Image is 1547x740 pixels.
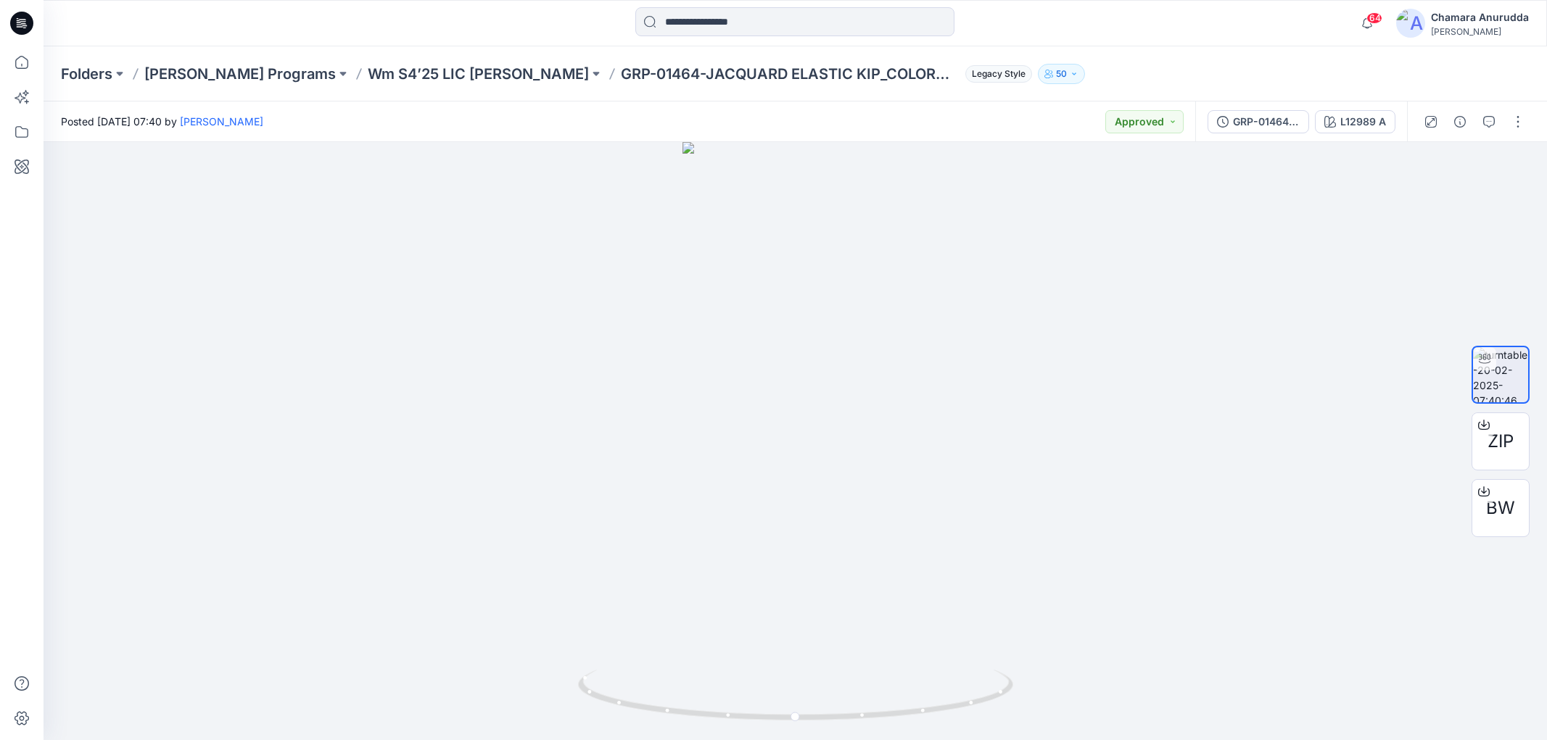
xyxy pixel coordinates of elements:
span: 64 [1366,12,1382,24]
button: Details [1448,110,1472,133]
span: BW [1486,495,1515,521]
button: GRP-01464-JACQUARD ELASTIC KIP_COLORWAY [1208,110,1309,133]
div: L12989 A [1340,114,1386,130]
img: avatar [1396,9,1425,38]
a: Folders [61,64,112,84]
span: ZIP [1488,428,1514,454]
button: L12989 A [1315,110,1395,133]
button: 50 [1038,64,1085,84]
a: Wm S4’25 LIC [PERSON_NAME] [368,64,589,84]
p: 50 [1056,66,1067,82]
div: [PERSON_NAME] [1431,26,1529,37]
a: [PERSON_NAME] [180,115,263,128]
p: GRP-01464-JACQUARD ELASTIC KIP_COLORWAY [621,64,960,84]
div: Chamara Anurudda [1431,9,1529,26]
img: turntable-20-02-2025-07:40:46 [1473,347,1528,402]
button: Legacy Style [960,64,1032,84]
a: [PERSON_NAME] Programs [144,64,336,84]
span: Posted [DATE] 07:40 by [61,114,263,129]
span: Legacy Style [965,65,1032,83]
div: GRP-01464-JACQUARD ELASTIC KIP_COLORWAY [1233,114,1300,130]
